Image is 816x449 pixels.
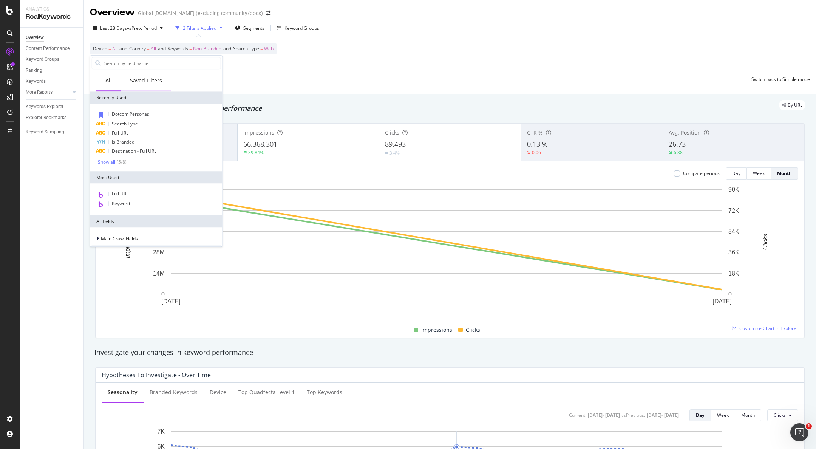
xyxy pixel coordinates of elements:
[647,412,679,418] div: [DATE] - [DATE]
[26,77,78,85] a: Keywords
[728,207,739,214] text: 72K
[26,88,53,96] div: More Reports
[115,159,127,165] div: ( 5 / 8 )
[712,298,731,305] text: [DATE]
[385,139,406,149] span: 89,493
[569,412,586,418] div: Current:
[748,73,810,85] button: Switch back to Simple mode
[238,389,295,396] div: Top quadfecta Level 1
[243,25,264,31] span: Segments
[307,389,342,396] div: Top Keywords
[90,6,135,19] div: Overview
[158,45,166,52] span: and
[90,171,223,183] div: Most Used
[26,45,78,53] a: Content Performance
[751,76,810,82] div: Switch back to Simple mode
[527,129,543,136] span: CTR %
[102,186,791,317] div: A chart.
[161,298,180,305] text: [DATE]
[26,56,59,63] div: Keyword Groups
[104,57,221,69] input: Search by field name
[779,100,805,110] div: legacy label
[728,186,739,193] text: 90K
[26,128,64,136] div: Keyword Sampling
[739,325,798,331] span: Customize Chart in Explorer
[728,249,739,255] text: 36K
[717,412,729,418] div: Week
[790,423,808,441] iframe: Intercom live chat
[683,170,720,177] div: Compare periods
[243,139,277,149] span: 66,368,301
[90,22,166,34] button: Last 28 DaysvsPrev. Period
[112,190,128,197] span: Full URL
[168,45,188,52] span: Keywords
[112,139,134,145] span: Is Branded
[669,139,686,149] span: 26.73
[732,170,740,177] div: Day
[711,409,735,421] button: Week
[260,45,263,52] span: =
[532,149,541,156] div: 0.06
[421,325,452,334] span: Impressions
[119,45,127,52] span: and
[466,325,480,334] span: Clicks
[124,226,131,258] text: Impressions
[389,150,400,156] div: 3.4%
[26,56,78,63] a: Keyword Groups
[735,409,761,421] button: Month
[101,235,138,242] span: Main Crawl Fields
[732,325,798,331] a: Customize Chart in Explorer
[189,45,192,52] span: =
[741,412,755,418] div: Month
[264,43,274,54] span: Web
[26,103,78,111] a: Keywords Explorer
[92,245,221,257] div: URLs
[26,103,63,111] div: Keywords Explorer
[108,389,138,396] div: Seasonality
[674,149,683,156] div: 6.38
[151,43,156,54] span: All
[248,149,264,156] div: 39.84%
[172,22,226,34] button: 2 Filters Applied
[112,121,138,127] span: Search Type
[210,389,226,396] div: Device
[728,228,739,235] text: 54K
[728,270,739,277] text: 18K
[696,412,705,418] div: Day
[112,200,130,207] span: Keyword
[26,77,46,85] div: Keywords
[385,152,388,154] img: Equal
[129,45,146,52] span: Country
[527,139,548,149] span: 0.13 %
[153,270,165,277] text: 14M
[130,77,162,84] div: Saved Filters
[689,409,711,421] button: Day
[588,412,620,418] div: [DATE] - [DATE]
[806,423,812,429] span: 1
[105,77,112,84] div: All
[193,43,221,54] span: Non-Branded
[108,45,111,52] span: =
[26,114,66,122] div: Explorer Bookmarks
[774,412,786,418] span: Clicks
[26,67,42,74] div: Ranking
[232,22,267,34] button: Segments
[26,88,71,96] a: More Reports
[127,25,157,31] span: vs Prev. Period
[26,67,78,74] a: Ranking
[753,170,765,177] div: Week
[26,34,44,42] div: Overview
[138,9,263,17] div: Global [DOMAIN_NAME] (excluding community/docs)
[788,103,802,107] span: By URL
[183,25,216,31] div: 2 Filters Applied
[747,167,771,180] button: Week
[233,45,259,52] span: Search Type
[112,148,156,154] span: Destination - Full URL
[150,389,198,396] div: Branded Keywords
[771,167,798,180] button: Month
[266,11,270,16] div: arrow-right-arrow-left
[223,45,231,52] span: and
[26,128,78,136] a: Keyword Sampling
[621,412,645,418] div: vs Previous :
[93,45,107,52] span: Device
